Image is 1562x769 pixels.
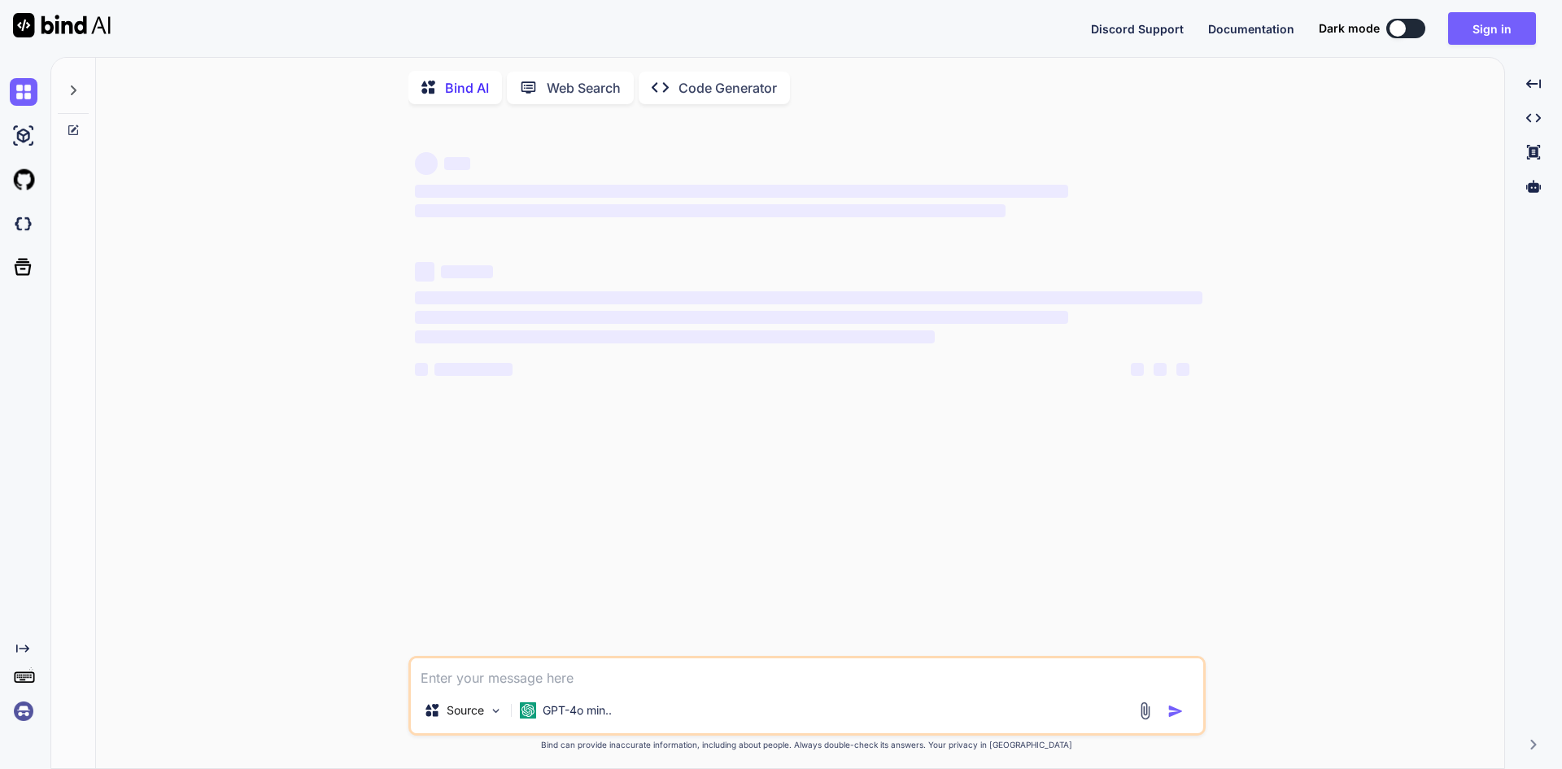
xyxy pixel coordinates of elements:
span: ‌ [1131,363,1144,376]
p: Bind can provide inaccurate information, including about people. Always double-check its answers.... [408,739,1206,751]
img: icon [1167,703,1184,719]
span: ‌ [441,265,493,278]
img: chat [10,78,37,106]
span: Discord Support [1091,22,1184,36]
span: ‌ [444,157,470,170]
span: Documentation [1208,22,1294,36]
span: ‌ [415,262,434,282]
span: Dark mode [1319,20,1380,37]
span: ‌ [1154,363,1167,376]
span: ‌ [415,291,1202,304]
span: ‌ [415,152,438,175]
span: ‌ [415,204,1006,217]
button: Discord Support [1091,20,1184,37]
p: Code Generator [678,78,777,98]
button: Documentation [1208,20,1294,37]
p: GPT-4o min.. [543,702,612,719]
p: Bind AI [445,78,489,98]
p: Source [447,702,484,719]
img: attachment [1136,701,1154,720]
span: ‌ [415,363,428,376]
span: ‌ [415,311,1068,324]
p: Web Search [547,78,621,98]
img: githubLight [10,166,37,194]
span: ‌ [1176,363,1189,376]
img: GPT-4o mini [520,702,536,719]
span: ‌ [415,330,935,343]
img: Pick Models [489,704,503,718]
img: darkCloudIdeIcon [10,210,37,238]
img: ai-studio [10,122,37,150]
button: Sign in [1448,12,1536,45]
img: signin [10,697,37,725]
span: ‌ [434,363,513,376]
img: Bind AI [13,13,111,37]
span: ‌ [415,185,1068,198]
